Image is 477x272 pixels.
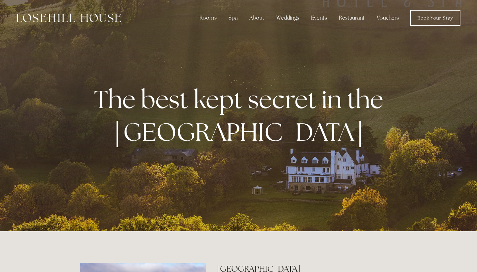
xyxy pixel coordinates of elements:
div: Restaurant [334,11,370,25]
div: Events [306,11,332,25]
div: About [244,11,270,25]
img: Losehill House [17,14,121,22]
div: Spa [223,11,243,25]
strong: The best kept secret in the [GEOGRAPHIC_DATA] [94,83,389,148]
div: Rooms [194,11,222,25]
a: Vouchers [371,11,404,25]
div: Weddings [271,11,304,25]
a: Book Your Stay [410,10,460,26]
